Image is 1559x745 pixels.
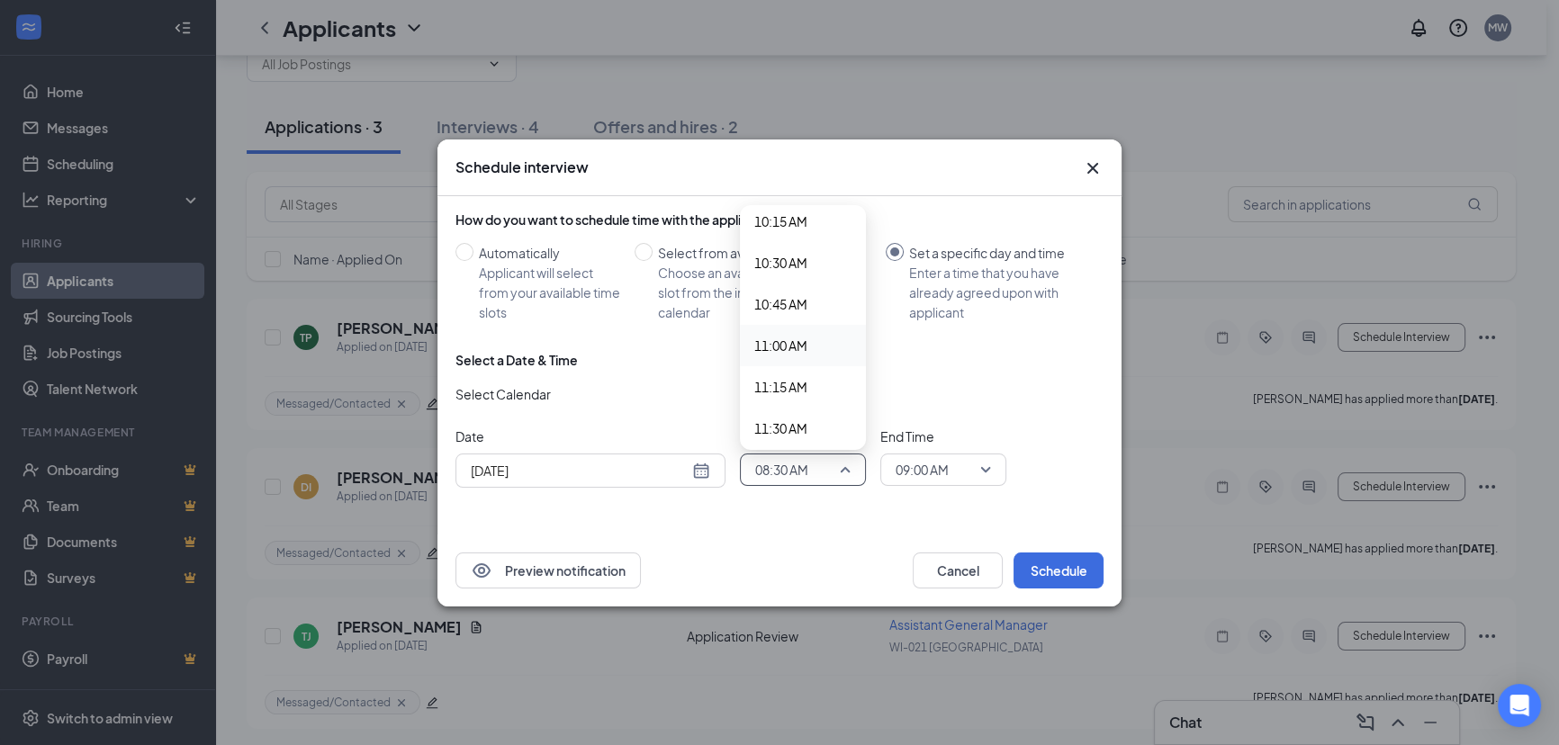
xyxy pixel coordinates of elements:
[754,336,807,355] span: 11:00 AM
[1014,552,1104,588] button: Schedule
[658,263,871,322] div: Choose an available day and time slot from the interview lead’s calendar
[909,263,1089,322] div: Enter a time that you have already agreed upon with applicant
[754,211,807,231] span: 10:15 AM
[658,243,871,263] div: Select from availability
[455,384,551,404] span: Select Calendar
[479,263,620,322] div: Applicant will select from your available time slots
[479,243,620,263] div: Automatically
[455,157,589,177] h3: Schedule interview
[1498,684,1541,727] div: Open Intercom Messenger
[471,560,492,581] svg: Eye
[880,426,1006,446] span: End Time
[754,377,807,397] span: 11:15 AM
[1082,157,1104,179] button: Close
[455,552,641,588] button: EyePreview notification
[455,426,725,446] span: Date
[913,552,1003,588] button: Cancel
[909,243,1089,263] div: Set a specific day and time
[755,456,808,483] span: 08:30 AM
[754,253,807,273] span: 10:30 AM
[455,211,1104,229] div: How do you want to schedule time with the applicant?
[471,461,689,480] input: Sep 8, 2025
[1082,157,1104,179] svg: Cross
[754,294,807,314] span: 10:45 AM
[754,418,807,438] span: 11:30 AM
[896,456,949,483] span: 09:00 AM
[455,351,578,369] div: Select a Date & Time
